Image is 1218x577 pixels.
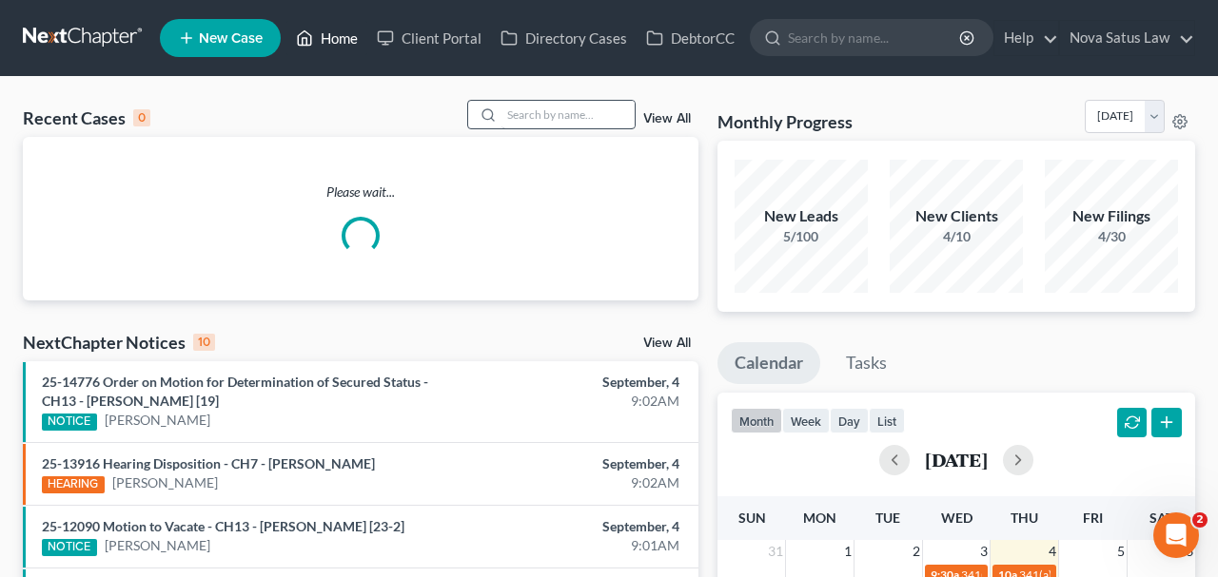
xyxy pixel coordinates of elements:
[286,21,367,55] a: Home
[491,21,637,55] a: Directory Cases
[42,414,97,431] div: NOTICE
[890,227,1023,246] div: 4/10
[23,331,215,354] div: NextChapter Notices
[941,510,972,526] span: Wed
[480,392,679,411] div: 9:02AM
[731,408,782,433] button: month
[637,21,744,55] a: DebtorCC
[1045,205,1178,227] div: New Filings
[112,473,218,492] a: [PERSON_NAME]
[105,536,210,555] a: [PERSON_NAME]
[42,518,404,534] a: 25-12090 Motion to Vacate - CH13 - [PERSON_NAME] [23-2]
[643,337,691,350] a: View All
[42,374,428,409] a: 25-14776 Order on Motion for Determination of Secured Status - CH13 - [PERSON_NAME] [19]
[1153,512,1199,558] iframe: Intercom live chat
[1192,512,1208,528] span: 2
[42,539,97,556] div: NOTICE
[1047,540,1058,563] span: 4
[735,227,868,246] div: 5/100
[1115,540,1127,563] span: 5
[890,205,1023,227] div: New Clients
[480,536,679,555] div: 9:01AM
[875,510,900,526] span: Tue
[367,21,491,55] a: Client Portal
[42,476,105,493] div: HEARING
[788,20,962,55] input: Search by name...
[501,101,635,128] input: Search by name...
[911,540,922,563] span: 2
[717,110,853,133] h3: Monthly Progress
[925,450,988,470] h2: [DATE]
[480,373,679,392] div: September, 4
[1149,510,1173,526] span: Sat
[480,517,679,536] div: September, 4
[105,411,210,430] a: [PERSON_NAME]
[830,408,869,433] button: day
[42,455,375,471] a: 25-13916 Hearing Disposition - CH7 - [PERSON_NAME]
[842,540,854,563] span: 1
[735,205,868,227] div: New Leads
[782,408,830,433] button: week
[1060,21,1194,55] a: Nova Satus Law
[829,342,904,384] a: Tasks
[1083,510,1103,526] span: Fri
[133,109,150,126] div: 0
[766,540,785,563] span: 31
[717,342,820,384] a: Calendar
[994,21,1058,55] a: Help
[23,183,698,202] p: Please wait...
[978,540,990,563] span: 3
[869,408,905,433] button: list
[23,106,150,129] div: Recent Cases
[738,510,766,526] span: Sun
[199,31,263,46] span: New Case
[480,473,679,492] div: 9:02AM
[193,334,215,351] div: 10
[803,510,836,526] span: Mon
[1045,227,1178,246] div: 4/30
[643,112,691,125] a: View All
[1011,510,1038,526] span: Thu
[480,454,679,473] div: September, 4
